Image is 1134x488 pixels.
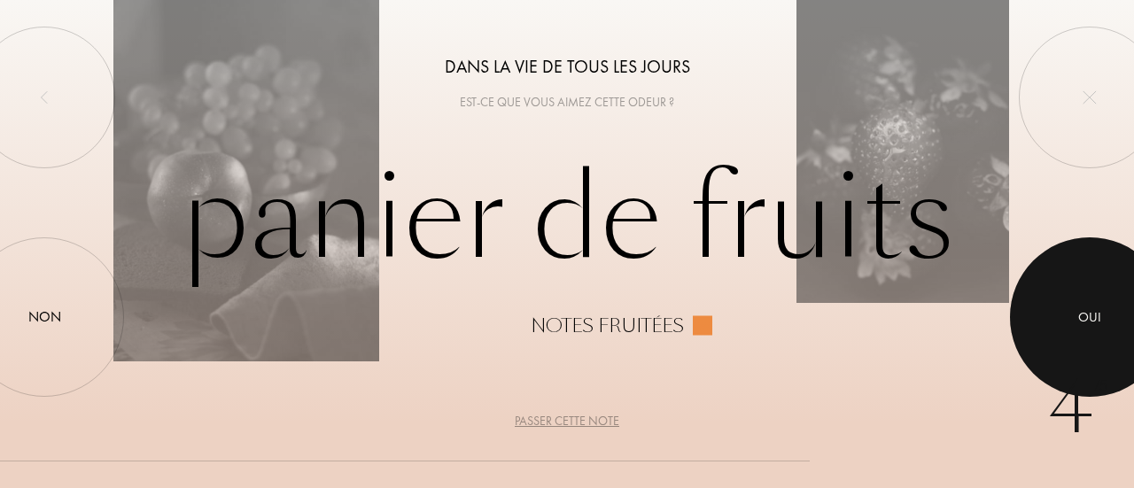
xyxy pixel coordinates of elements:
div: Oui [1078,307,1101,328]
span: /5 [1094,376,1107,397]
div: 4 [1048,355,1107,461]
div: Panier de fruits [113,153,1021,335]
div: Notes fruitées [531,315,684,335]
div: Passer cette note [515,412,619,430]
img: left_onboard.svg [37,90,51,105]
img: quit_onboard.svg [1083,90,1097,105]
div: Non [28,306,61,328]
